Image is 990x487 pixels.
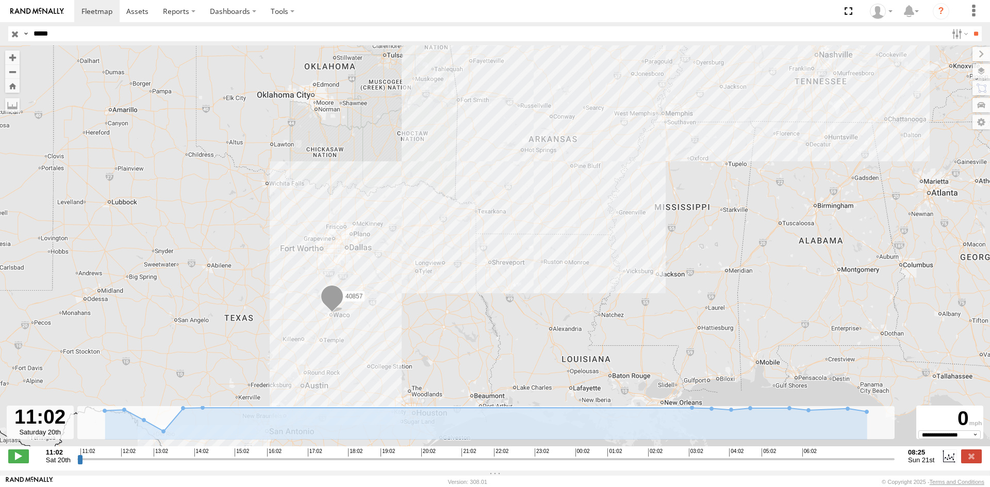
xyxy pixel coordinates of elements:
span: 05:02 [762,448,776,457]
a: Terms and Conditions [930,479,984,485]
span: 18:02 [348,448,362,457]
span: 12:02 [121,448,136,457]
span: 16:02 [267,448,282,457]
span: 14:02 [194,448,209,457]
span: 20:02 [421,448,436,457]
label: Close [961,449,982,463]
span: 21:02 [461,448,476,457]
label: Play/Stop [8,449,29,463]
span: 13:02 [154,448,168,457]
button: Zoom out [5,64,20,79]
button: Zoom Home [5,79,20,93]
span: Sat 20th Sep 2025 [46,456,71,464]
span: 23:02 [535,448,549,457]
img: rand-logo.svg [10,8,64,15]
span: 02:02 [648,448,663,457]
button: Zoom in [5,51,20,64]
label: Search Query [22,26,30,41]
div: © Copyright 2025 - [882,479,984,485]
span: 15:02 [235,448,249,457]
span: Sun 21st Sep 2025 [908,456,934,464]
div: 0 [918,407,982,430]
span: 11:02 [80,448,95,457]
a: Visit our Website [6,477,53,487]
span: 40857 [345,293,362,300]
span: 04:02 [729,448,744,457]
strong: 11:02 [46,448,71,456]
span: 03:02 [689,448,703,457]
label: Map Settings [972,115,990,129]
label: Measure [5,98,20,112]
span: 19:02 [381,448,395,457]
i: ? [933,3,949,20]
label: Search Filter Options [948,26,970,41]
span: 17:02 [308,448,322,457]
span: 00:02 [575,448,590,457]
span: 01:02 [607,448,622,457]
strong: 08:25 [908,448,934,456]
span: 06:02 [802,448,817,457]
span: 22:02 [494,448,508,457]
div: Ryan Roxas [866,4,896,19]
div: Version: 308.01 [448,479,487,485]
